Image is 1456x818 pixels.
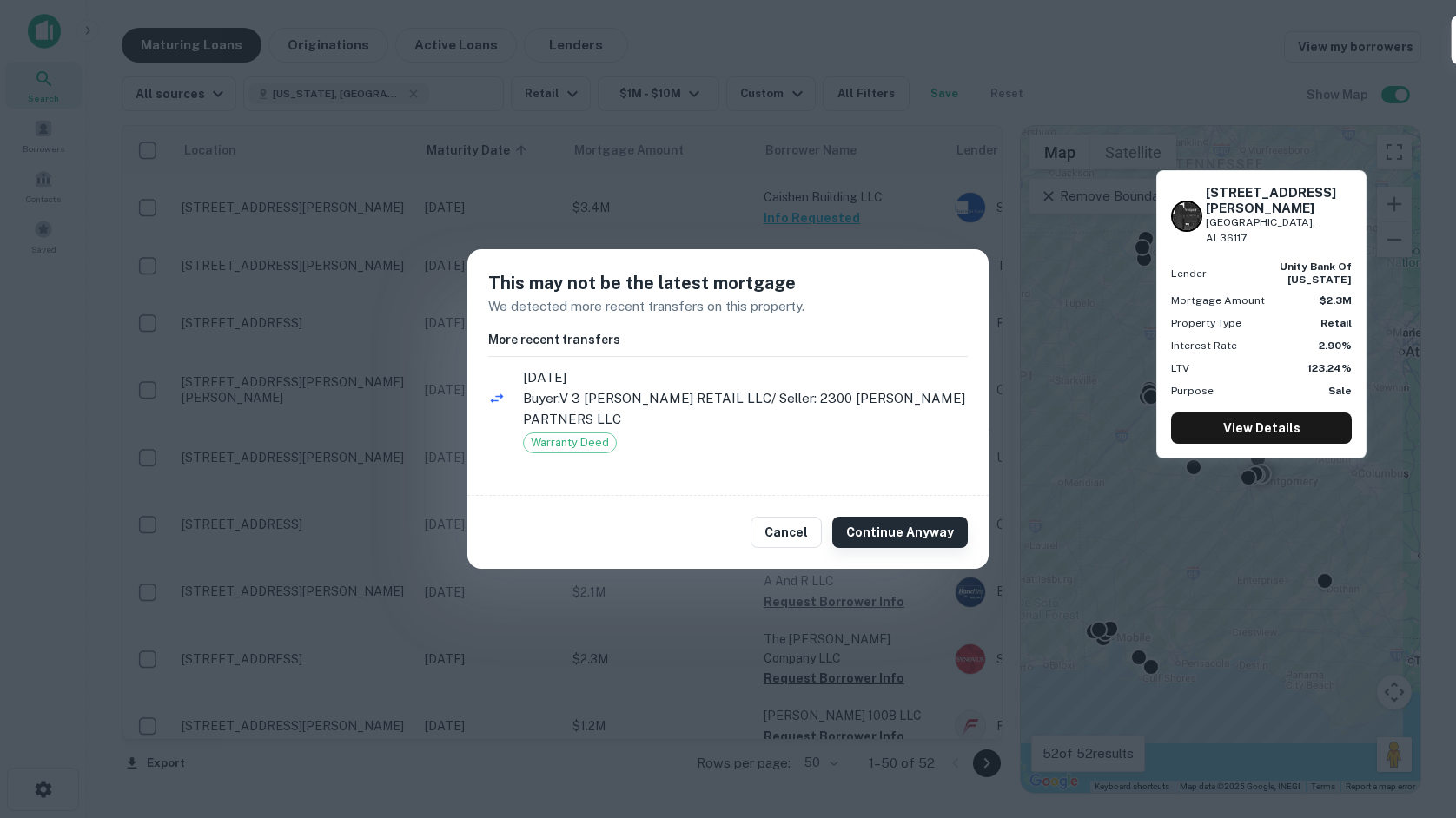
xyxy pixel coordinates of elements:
[1171,360,1189,376] p: LTV
[1171,383,1214,399] p: Purpose
[1320,294,1352,307] strong: $2.3M
[1369,623,1456,707] iframe: Chat Widget
[751,517,822,548] button: Cancel
[1171,412,1352,444] a: View Details
[1171,293,1265,308] p: Mortgage Amount
[523,432,617,453] div: Warranty Deed
[832,517,968,548] button: Continue Anyway
[524,434,616,452] span: Warranty Deed
[488,330,968,349] h6: More recent transfers
[1307,362,1352,374] strong: 123.24%
[1206,214,1352,247] p: [GEOGRAPHIC_DATA], AL36117
[1171,315,1241,331] p: Property Type
[1319,340,1352,352] strong: 2.90%
[1171,338,1237,353] p: Interest Rate
[1171,266,1207,281] p: Lender
[488,296,968,317] p: We detected more recent transfers on this property.
[1320,317,1352,329] strong: Retail
[523,367,968,388] span: [DATE]
[488,270,968,296] h5: This may not be the latest mortgage
[1280,261,1352,285] strong: unity bank of [US_STATE]
[1206,185,1352,216] h6: [STREET_ADDRESS][PERSON_NAME]
[523,388,968,429] p: Buyer: V 3 [PERSON_NAME] RETAIL LLC / Seller: 2300 [PERSON_NAME] PARTNERS LLC
[1328,385,1352,397] strong: Sale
